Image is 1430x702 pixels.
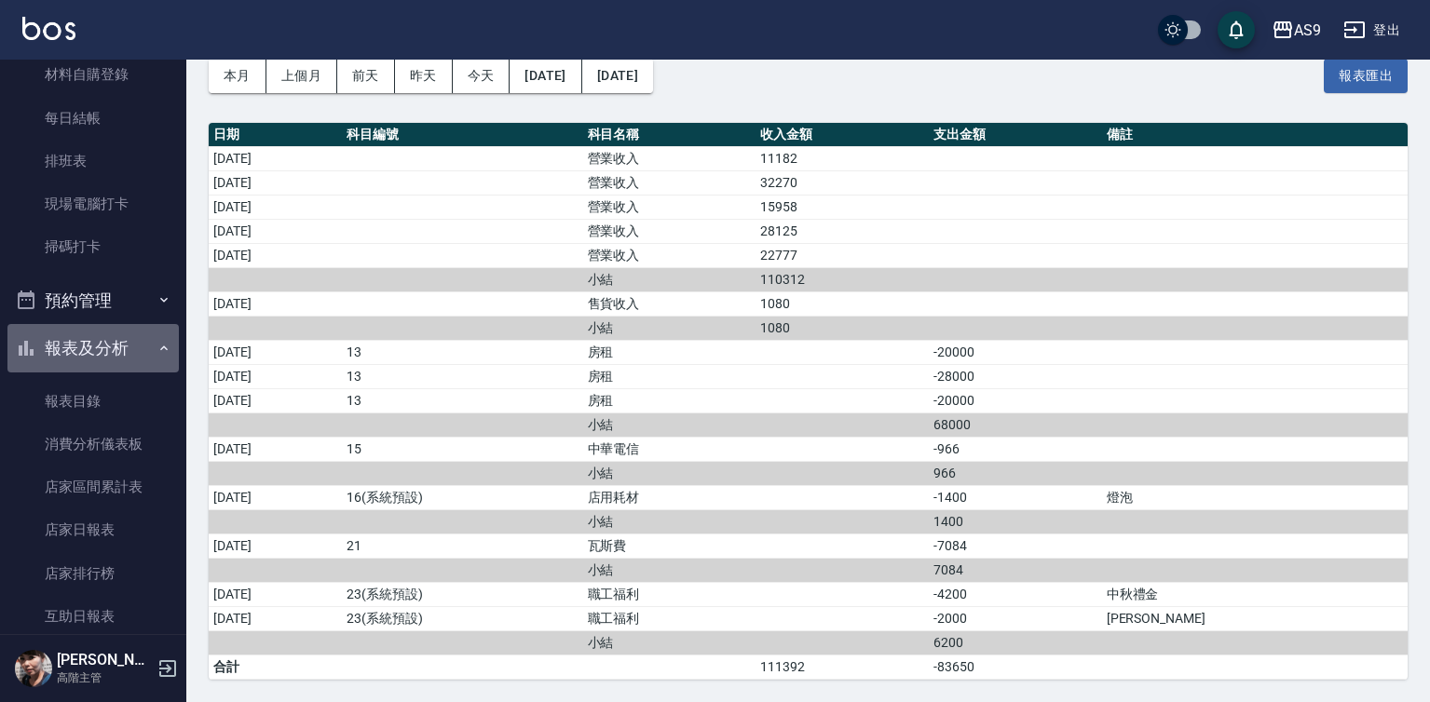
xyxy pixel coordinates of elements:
[7,552,179,595] a: 店家排行榜
[209,195,342,219] td: [DATE]
[583,219,756,243] td: 營業收入
[583,146,756,170] td: 營業收入
[756,170,929,195] td: 32270
[583,170,756,195] td: 營業收入
[1102,485,1408,509] td: 燈泡
[7,277,179,325] button: 預約管理
[57,669,152,686] p: 高階主管
[583,582,756,606] td: 職工福利
[583,533,756,558] td: 瓦斯費
[7,423,179,466] a: 消費分析儀表板
[395,59,453,93] button: 昨天
[1324,59,1408,93] a: 報表匯出
[22,17,75,40] img: Logo
[756,123,929,147] th: 收入金額
[583,412,756,437] td: 小結
[583,195,756,219] td: 營業收入
[209,655,342,679] td: 合計
[756,243,929,267] td: 22777
[929,123,1102,147] th: 支出金額
[583,437,756,461] td: 中華電信
[209,388,342,412] td: [DATE]
[756,267,929,291] td: 110312
[342,437,582,461] td: 15
[342,582,582,606] td: 23(系統預設)
[583,364,756,388] td: 房租
[583,630,756,655] td: 小結
[1264,11,1328,49] button: AS9
[756,291,929,316] td: 1080
[266,59,337,93] button: 上個月
[7,225,179,268] a: 掃碼打卡
[209,606,342,630] td: [DATE]
[342,340,582,364] td: 13
[209,582,342,606] td: [DATE]
[1102,123,1408,147] th: 備註
[583,461,756,485] td: 小結
[929,509,1102,533] td: 1400
[209,364,342,388] td: [DATE]
[929,533,1102,558] td: -7084
[583,123,756,147] th: 科目名稱
[7,140,179,182] a: 排班表
[209,291,342,316] td: [DATE]
[209,340,342,364] td: [DATE]
[209,170,342,195] td: [DATE]
[7,466,179,508] a: 店家區間累計表
[929,630,1102,655] td: 6200
[1102,606,1408,630] td: [PERSON_NAME]
[510,59,581,93] button: [DATE]
[583,606,756,630] td: 職工福利
[1218,11,1255,48] button: save
[756,146,929,170] td: 11182
[209,243,342,267] td: [DATE]
[342,606,582,630] td: 23(系統預設)
[209,123,1408,680] table: a dense table
[209,123,342,147] th: 日期
[583,291,756,316] td: 售貨收入
[583,316,756,340] td: 小結
[7,53,179,96] a: 材料自購登錄
[57,651,152,669] h5: [PERSON_NAME]
[209,146,342,170] td: [DATE]
[929,340,1102,364] td: -20000
[929,655,1102,679] td: -83650
[7,182,179,225] a: 現場電腦打卡
[583,388,756,412] td: 房租
[756,195,929,219] td: 15958
[209,437,342,461] td: [DATE]
[209,533,342,558] td: [DATE]
[337,59,395,93] button: 前天
[583,340,756,364] td: 房租
[929,388,1102,412] td: -20000
[209,219,342,243] td: [DATE]
[756,316,929,340] td: 1080
[7,595,179,638] a: 互助日報表
[7,508,179,551] a: 店家日報表
[929,606,1102,630] td: -2000
[7,324,179,372] button: 報表及分析
[7,380,179,423] a: 報表目錄
[929,461,1102,485] td: 966
[583,243,756,267] td: 營業收入
[929,364,1102,388] td: -28000
[1294,19,1321,42] div: AS9
[342,533,582,558] td: 21
[342,388,582,412] td: 13
[583,485,756,509] td: 店用耗材
[1336,13,1408,47] button: 登出
[1102,582,1408,606] td: 中秋禮金
[209,485,342,509] td: [DATE]
[7,97,179,140] a: 每日結帳
[209,59,266,93] button: 本月
[583,509,756,533] td: 小結
[342,123,582,147] th: 科目編號
[583,267,756,291] td: 小結
[583,558,756,582] td: 小結
[582,59,653,93] button: [DATE]
[929,412,1102,437] td: 68000
[756,655,929,679] td: 111392
[929,437,1102,461] td: -966
[342,364,582,388] td: 13
[756,219,929,243] td: 28125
